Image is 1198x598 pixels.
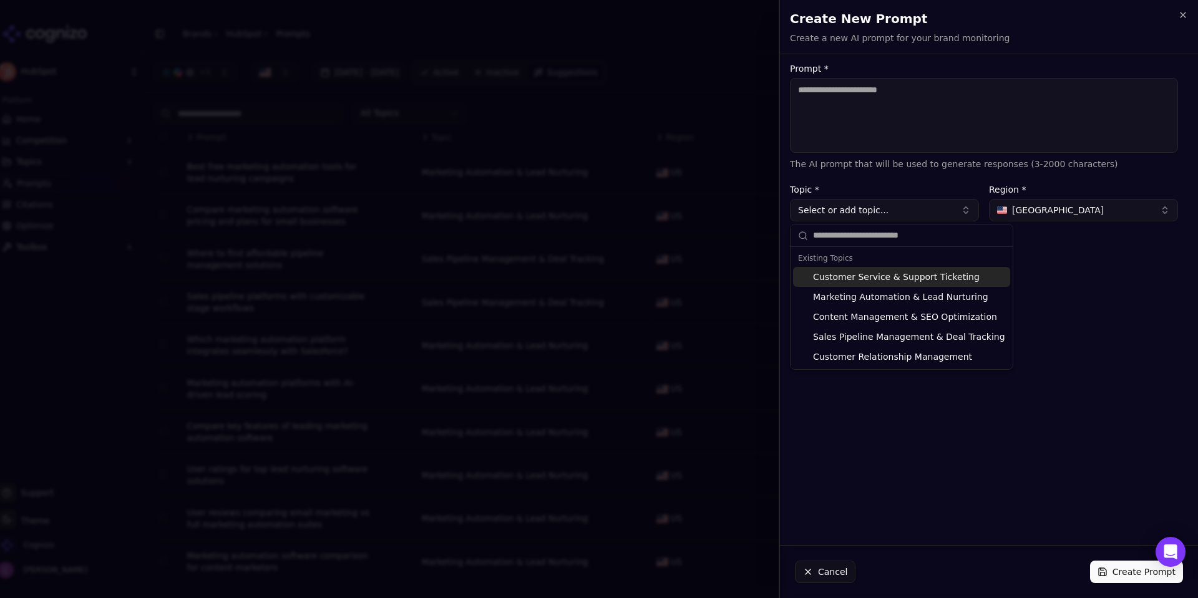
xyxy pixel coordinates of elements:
[1012,204,1104,216] span: [GEOGRAPHIC_DATA]
[791,247,1013,369] div: Suggestions
[989,185,1178,194] label: Region *
[790,158,1178,170] p: The AI prompt that will be used to generate responses (3-2000 characters)
[793,267,1010,287] div: Customer Service & Support Ticketing
[793,347,1010,367] div: Customer Relationship Management
[793,307,1010,327] div: Content Management & SEO Optimization
[793,287,1010,307] div: Marketing Automation & Lead Nurturing
[795,561,855,583] button: Cancel
[790,185,979,194] label: Topic *
[793,327,1010,347] div: Sales Pipeline Management & Deal Tracking
[793,249,1010,267] div: Existing Topics
[997,206,1007,214] img: United States
[790,32,1010,44] p: Create a new AI prompt for your brand monitoring
[790,64,1178,73] label: Prompt *
[790,199,979,221] button: Select or add topic...
[790,10,1188,27] h2: Create New Prompt
[1090,561,1183,583] button: Create Prompt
